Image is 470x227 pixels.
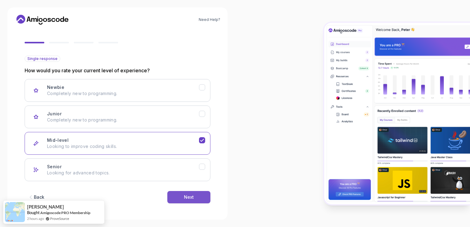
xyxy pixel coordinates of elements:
[25,191,47,203] button: Back
[47,137,69,143] h3: Mid-level
[5,202,25,222] img: provesource social proof notification image
[27,204,64,209] span: [PERSON_NAME]
[47,170,199,176] p: Looking for advanced topics.
[47,117,199,123] p: Completely new to programming.
[47,84,64,90] h3: Newbie
[25,132,210,155] button: Mid-level
[184,194,194,200] div: Next
[47,143,199,149] p: Looking to improve coding skills.
[25,79,210,102] button: Newbie
[27,56,58,61] span: Single response
[25,106,210,128] button: Junior
[34,194,44,200] div: Back
[47,90,199,97] p: Completely new to programming.
[324,23,470,204] img: Amigoscode Dashboard
[47,111,62,117] h3: Junior
[27,216,44,221] span: 2 hours ago
[50,217,69,221] a: ProveSource
[47,164,62,170] h3: Senior
[199,17,220,22] a: Need Help?
[25,67,210,74] p: How would you rate your current level of experience?
[15,15,70,25] a: Home link
[167,191,210,203] button: Next
[27,210,40,215] span: Bought
[40,210,90,215] a: Amigoscode PRO Membership
[25,158,210,181] button: Senior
